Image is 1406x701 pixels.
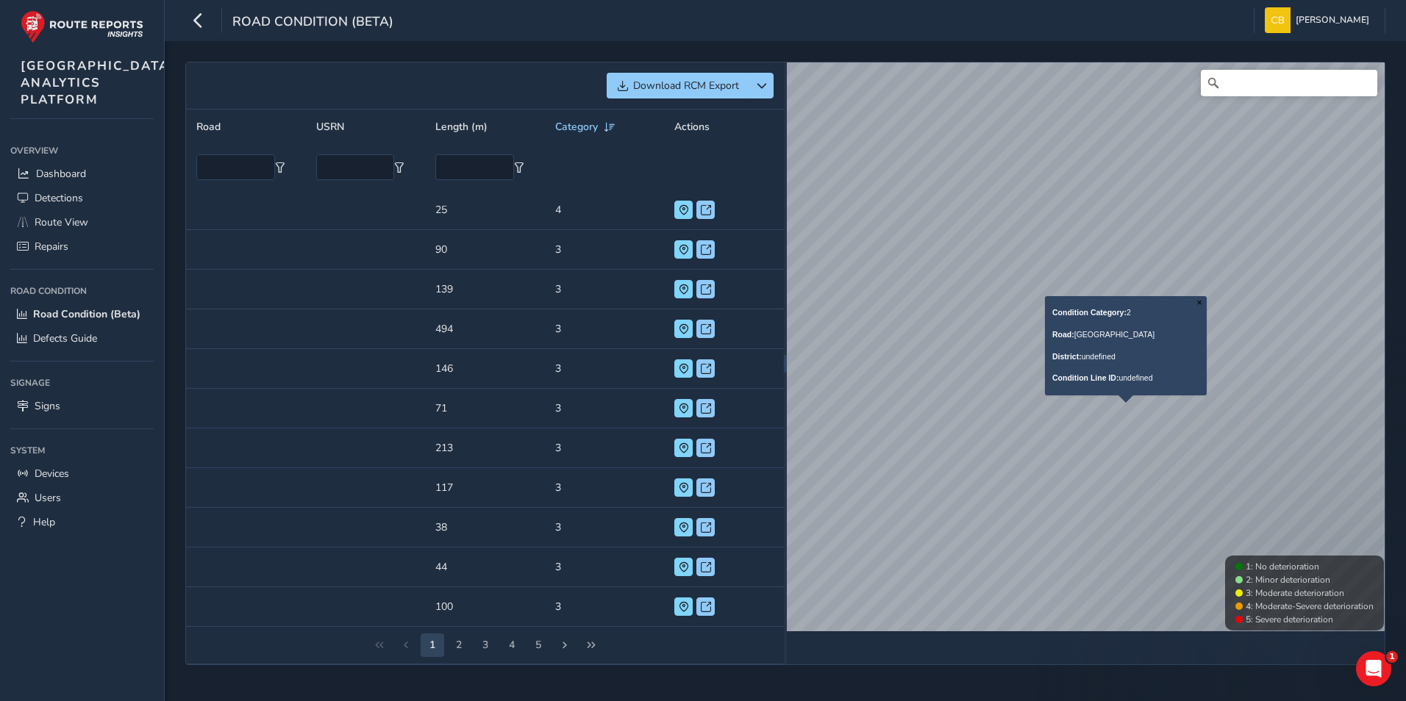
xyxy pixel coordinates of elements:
[1246,587,1344,599] span: 3: Moderate deterioration
[10,326,154,350] a: Defects Guide
[474,633,497,657] button: Page 4
[425,508,545,547] td: 38
[425,190,545,230] td: 25
[545,270,665,309] td: 3
[425,309,545,349] td: 494
[35,215,88,229] span: Route View
[545,428,665,468] td: 3
[36,167,86,181] span: Dashboard
[447,633,471,657] button: Page 3
[1074,330,1155,339] span: [GEOGRAPHIC_DATA]
[196,120,221,134] span: Road
[1246,614,1333,625] span: 5: Severe deterioration
[425,230,545,270] td: 90
[10,162,154,186] a: Dashboard
[527,633,550,657] button: Page 6
[545,587,665,627] td: 3
[425,547,545,587] td: 44
[10,302,154,326] a: Road Condition (Beta)
[545,349,665,389] td: 3
[425,587,545,627] td: 100
[425,349,545,389] td: 146
[10,186,154,210] a: Detections
[1082,352,1116,361] span: undefined
[10,280,154,302] div: Road Condition
[1052,329,1199,341] p: Road:
[545,508,665,547] td: 3
[10,234,154,259] a: Repairs
[35,399,60,413] span: Signs
[10,510,154,534] a: Help
[21,57,175,108] span: [GEOGRAPHIC_DATA] ANALYTICS PLATFORM
[35,191,83,205] span: Detections
[500,633,524,657] button: Page 5
[421,633,444,657] button: Page 2
[425,428,545,468] td: 213
[35,491,61,505] span: Users
[10,394,154,418] a: Signs
[555,120,598,134] span: Category
[35,467,69,481] span: Devices
[545,230,665,270] td: 3
[232,12,393,33] span: Road Condition (Beta)
[1052,307,1199,319] p: Condition Category:
[553,633,577,657] button: Next Page
[33,331,97,345] span: Defects Guide
[10,486,154,510] a: Users
[1052,351,1199,363] p: District:
[1265,7,1291,33] img: diamond-layout
[275,162,285,173] button: Filter
[425,389,545,428] td: 71
[10,439,154,461] div: System
[435,120,488,134] span: Length (m)
[1246,574,1330,586] span: 2: Minor deterioration
[1265,7,1374,33] button: [PERSON_NAME]
[545,309,665,349] td: 3
[10,372,154,394] div: Signage
[316,120,344,134] span: USRN
[10,461,154,486] a: Devices
[545,547,665,587] td: 3
[1201,70,1377,96] input: Search
[10,210,154,234] a: Route View
[21,10,143,43] img: rr logo
[33,307,140,321] span: Road Condition (Beta)
[633,79,739,93] span: Download RCM Export
[1127,308,1131,317] span: 2
[787,62,1385,631] canvas: Map
[514,162,524,173] button: Filter
[10,140,154,162] div: Overview
[1192,296,1207,309] button: Close popup
[425,270,545,309] td: 139
[1386,651,1398,663] span: 1
[394,162,404,173] button: Filter
[35,240,68,254] span: Repairs
[425,468,545,508] td: 117
[1052,373,1199,384] p: Condition Line ID:
[1246,600,1374,612] span: 4: Moderate-Severe deterioration
[545,389,665,428] td: 3
[33,515,55,529] span: Help
[1246,561,1319,572] span: 1: No deterioration
[1118,373,1152,382] span: undefined
[579,633,603,657] button: Last Page
[607,73,749,98] button: Download RCM Export
[1356,651,1391,686] iframe: Intercom live chat
[674,120,710,134] span: Actions
[545,190,665,230] td: 4
[1296,7,1369,33] span: [PERSON_NAME]
[545,468,665,508] td: 3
